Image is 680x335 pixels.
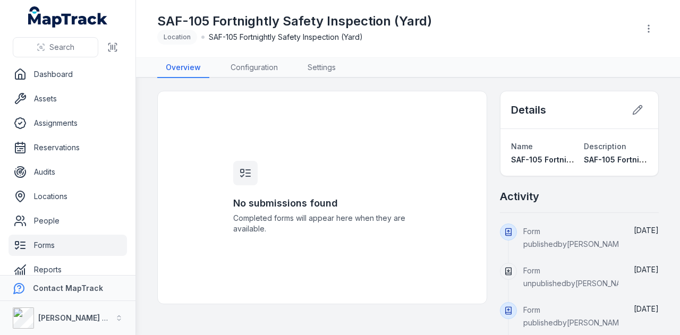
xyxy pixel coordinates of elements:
[157,58,209,78] a: Overview
[209,32,363,42] span: SAF-105 Fortnightly Safety Inspection (Yard)
[157,13,432,30] h1: SAF-105 Fortnightly Safety Inspection (Yard)
[233,213,412,234] span: Completed forms will appear here when they are available.
[500,189,539,204] h2: Activity
[523,305,626,327] span: Form published by [PERSON_NAME]
[511,155,679,164] span: SAF-105 Fortnightly Safety Inspection (Yard)
[222,58,286,78] a: Configuration
[49,42,74,53] span: Search
[8,64,127,85] a: Dashboard
[8,235,127,256] a: Forms
[511,102,546,117] h2: Details
[634,304,659,313] time: 02/06/2025, 2:39:30 pm
[13,37,98,57] button: Search
[523,227,626,248] span: Form published by [PERSON_NAME]
[299,58,344,78] a: Settings
[8,88,127,109] a: Assets
[634,265,659,274] time: 24/06/2025, 11:07:00 am
[8,137,127,158] a: Reservations
[157,30,197,45] div: Location
[584,142,626,151] span: Description
[634,226,659,235] time: 10/09/2025, 9:36:37 am
[8,161,127,183] a: Audits
[523,266,635,288] span: Form unpublished by [PERSON_NAME]
[634,265,659,274] span: [DATE]
[634,226,659,235] span: [DATE]
[8,259,127,280] a: Reports
[33,284,103,293] strong: Contact MapTrack
[511,142,533,151] span: Name
[38,313,125,322] strong: [PERSON_NAME] Group
[8,186,127,207] a: Locations
[8,210,127,231] a: People
[8,113,127,134] a: Assignments
[634,304,659,313] span: [DATE]
[28,6,108,28] a: MapTrack
[233,196,412,211] h3: No submissions found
